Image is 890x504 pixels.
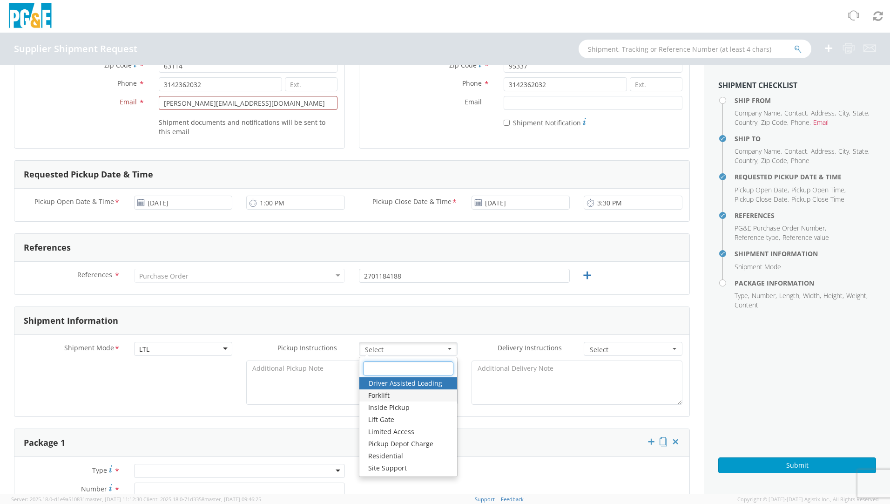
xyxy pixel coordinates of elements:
li: , [735,185,789,195]
a: Feedback [501,496,524,503]
input: Shipment Notification [504,120,510,126]
span: Type [92,466,107,475]
span: Length [779,291,799,300]
li: , [846,291,868,300]
li: , [791,118,811,127]
span: Country [735,118,757,127]
span: PG&E Purchase Order Number [735,224,825,232]
h3: Shipment Information [24,316,118,326]
li: , [735,118,759,127]
input: 10 Digit PG&E PO Number [359,269,570,283]
h4: Supplier Shipment Request [14,44,137,54]
li: , [853,109,870,118]
li: , [735,291,749,300]
li: , [784,147,809,156]
span: Company Name [735,109,781,117]
span: City [838,109,849,117]
span: Client: 2025.18.0-71d3358 [143,496,261,503]
h3: Package 1 [24,438,65,448]
span: Email [120,97,137,106]
span: Address [811,109,835,117]
button: Submit [718,457,876,473]
a: Driver Assisted Loading [359,377,457,389]
span: Height [823,291,843,300]
li: , [811,109,836,118]
span: Pickup Close Date [735,195,788,204]
div: LTL [139,345,149,354]
span: Country [735,156,757,165]
a: Limited Access [359,426,457,438]
h3: Requested Pickup Date & Time [24,170,153,179]
button: Select [359,342,458,356]
li: , [779,291,801,300]
li: , [811,147,836,156]
li: , [735,147,782,156]
input: Ext. [630,77,682,91]
span: Phone [117,79,137,88]
span: Copyright © [DATE]-[DATE] Agistix Inc., All Rights Reserved [737,496,879,503]
li: , [735,109,782,118]
span: Number [81,484,107,493]
span: Width [803,291,820,300]
span: Select [590,345,670,354]
li: , [735,156,759,165]
li: , [838,109,850,118]
li: , [791,185,846,195]
span: Pickup Close Date & Time [372,197,452,208]
span: Pickup Instructions [277,343,337,352]
li: , [735,233,780,242]
li: , [784,109,809,118]
span: Contact [784,109,807,117]
span: Email [465,97,482,106]
span: Phone [791,156,809,165]
li: , [853,147,870,156]
a: Forklift [359,389,457,402]
h4: Ship From [735,97,876,104]
li: , [803,291,821,300]
span: Zip Code [761,118,787,127]
img: pge-logo-06675f144f4cfa6a6814.png [7,3,54,30]
span: Shipment Mode [64,343,114,354]
span: Pickup Close Time [791,195,844,204]
span: Pickup Open Time [791,185,844,194]
span: State [853,147,868,156]
li: , [735,195,789,204]
span: Contact [784,147,807,156]
span: Reference value [782,233,829,242]
span: Zip Code [761,156,787,165]
input: Shipment, Tracking or Reference Number (at least 4 chars) [579,40,811,58]
span: Content [735,300,758,309]
a: Site Support [359,462,457,474]
span: State [853,109,868,117]
li: , [752,291,777,300]
span: Reference type [735,233,779,242]
h3: References [24,243,71,252]
strong: Shipment Checklist [718,80,797,90]
div: Purchase Order [139,272,189,281]
h4: Package Information [735,279,876,286]
span: Email [813,118,829,127]
span: Delivery Instructions [498,343,562,352]
label: Shipment Notification [504,116,586,128]
span: master, [DATE] 11:12:30 [85,496,142,503]
span: master, [DATE] 09:46:25 [204,496,261,503]
li: , [761,156,789,165]
h4: Shipment Information [735,250,876,257]
a: Support [475,496,495,503]
button: Select [584,342,682,356]
span: Select [365,345,445,354]
span: City [838,147,849,156]
span: References [77,270,112,279]
span: Weight [846,291,866,300]
span: Address [811,147,835,156]
span: Phone [791,118,809,127]
span: Type [735,291,748,300]
input: Ext. [285,77,337,91]
h4: Requested Pickup Date & Time [735,173,876,180]
a: Lift Gate [359,414,457,426]
span: Pickup Open Date [735,185,788,194]
h4: References [735,212,876,219]
span: Number [752,291,775,300]
h4: Ship To [735,135,876,142]
span: Server: 2025.18.0-d1e9a510831 [11,496,142,503]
